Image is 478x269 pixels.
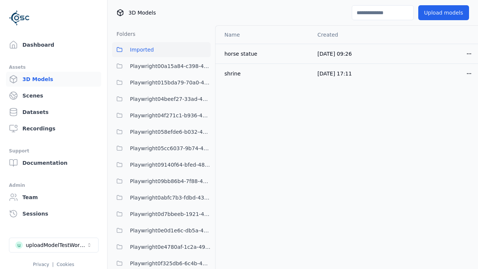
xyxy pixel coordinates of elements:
[128,9,156,16] span: 3D Models
[9,238,99,253] button: Select a workspace
[6,206,101,221] a: Sessions
[57,262,74,267] a: Cookies
[317,71,352,77] span: [DATE] 17:11
[112,75,211,90] button: Playwright015bda79-70a0-409c-99cb-1511bab16c94
[6,121,101,136] a: Recordings
[6,72,101,87] a: 3D Models
[26,241,86,249] div: uploadModelTestWorkspace
[130,62,211,71] span: Playwright00a15a84-c398-4ef4-9da8-38c036397b1e
[33,262,49,267] a: Privacy
[130,127,211,136] span: Playwright058efde6-b032-4363-91b7-49175d678812
[112,190,211,205] button: Playwright0abfc7b3-fdbd-438a-9097-bdc709c88d01
[112,141,211,156] button: Playwright05cc6037-9b74-4704-86c6-3ffabbdece83
[130,226,211,235] span: Playwright0e0d1e6c-db5a-4244-b424-632341d2c1b4
[6,155,101,170] a: Documentation
[130,160,211,169] span: Playwright09140f64-bfed-4894-9ae1-f5b1e6c36039
[15,241,23,249] div: u
[9,7,30,28] img: Logo
[6,190,101,205] a: Team
[9,181,98,190] div: Admin
[418,5,469,20] button: Upload models
[112,30,136,38] h3: Folders
[130,193,211,202] span: Playwright0abfc7b3-fdbd-438a-9097-bdc709c88d01
[112,92,211,106] button: Playwright04beef27-33ad-4b39-a7ba-e3ff045e7193
[317,51,352,57] span: [DATE] 09:26
[112,124,211,139] button: Playwright058efde6-b032-4363-91b7-49175d678812
[112,239,211,254] button: Playwright0e4780af-1c2a-492e-901c-6880da17528a
[224,70,305,77] div: shrine
[6,105,101,120] a: Datasets
[6,37,101,52] a: Dashboard
[112,157,211,172] button: Playwright09140f64-bfed-4894-9ae1-f5b1e6c36039
[9,63,98,72] div: Assets
[9,146,98,155] div: Support
[130,144,211,153] span: Playwright05cc6037-9b74-4704-86c6-3ffabbdece83
[112,42,211,57] button: Imported
[130,210,211,219] span: Playwright0d7bbeeb-1921-41c6-b931-af810e4ce19a
[130,259,211,268] span: Playwright0f325db6-6c4b-4947-9a8f-f4487adedf2c
[130,177,211,186] span: Playwright09bb86b4-7f88-4a8f-8ea8-a4c9412c995e
[112,223,211,238] button: Playwright0e0d1e6c-db5a-4244-b424-632341d2c1b4
[130,111,211,120] span: Playwright04f271c1-b936-458c-b5f6-36ca6337f11a
[130,95,211,103] span: Playwright04beef27-33ad-4b39-a7ba-e3ff045e7193
[52,262,54,267] span: |
[112,207,211,222] button: Playwright0d7bbeeb-1921-41c6-b931-af810e4ce19a
[224,50,305,58] div: horse statue
[112,174,211,189] button: Playwright09bb86b4-7f88-4a8f-8ea8-a4c9412c995e
[112,108,211,123] button: Playwright04f271c1-b936-458c-b5f6-36ca6337f11a
[6,88,101,103] a: Scenes
[130,242,211,251] span: Playwright0e4780af-1c2a-492e-901c-6880da17528a
[112,59,211,74] button: Playwright00a15a84-c398-4ef4-9da8-38c036397b1e
[215,26,311,44] th: Name
[130,45,154,54] span: Imported
[130,78,211,87] span: Playwright015bda79-70a0-409c-99cb-1511bab16c94
[311,26,395,44] th: Created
